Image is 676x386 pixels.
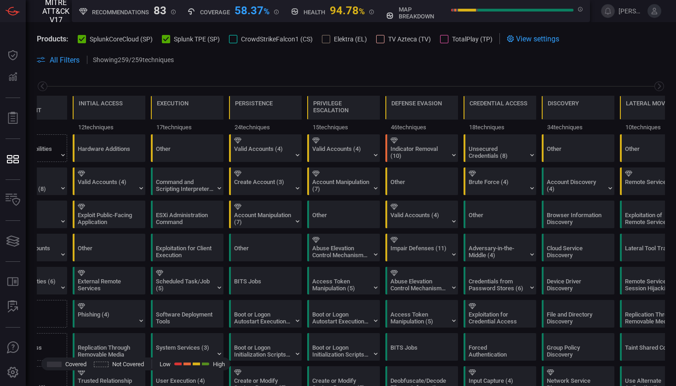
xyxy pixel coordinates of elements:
div: T1136: Create Account [229,167,302,195]
span: % [359,6,365,16]
div: T1675: ESXi Administration Command [151,201,223,228]
div: Defense Evasion [391,100,442,107]
div: T1552: Unsecured Credentials [464,134,536,162]
button: TV Azteca (TV) [376,34,431,43]
button: Dashboard [2,44,24,66]
div: T1652: Device Driver Discovery [542,267,614,294]
span: Low [160,361,171,368]
button: Inventory [2,189,24,211]
span: Products: [37,35,69,43]
div: View settings [507,33,559,44]
div: TA0001: Initial Access [73,96,145,134]
div: Initial Access [79,100,123,107]
div: Boot or Logon Initialization Scripts (5) [312,344,370,358]
div: T1059: Command and Scripting Interpreter [151,167,223,195]
span: TotalPlay (TP) [452,35,493,43]
button: Ask Us A Question [2,337,24,359]
div: Boot or Logon Autostart Execution (14) [312,311,370,325]
div: T1555: Credentials from Password Stores [464,267,536,294]
div: T1197: BITS Jobs [385,333,458,361]
div: Other [542,134,614,162]
div: T1133: External Remote Services [73,267,145,294]
div: T1037: Boot or Logon Initialization Scripts [229,333,302,361]
button: CrowdStrikeFalcon1 (CS) [229,34,313,43]
div: Other [547,145,604,159]
button: All Filters [37,56,80,64]
div: Abuse Elevation Control Mechanism (6) [390,278,448,292]
div: T1548: Abuse Elevation Control Mechanism [307,234,380,261]
div: 24 techniques [229,120,302,134]
div: T1098: Account Manipulation [229,201,302,228]
div: BITS Jobs [390,344,448,358]
div: External Remote Services [78,278,135,292]
div: Group Policy Discovery [547,344,604,358]
div: Exploitation for Client Execution [156,245,213,259]
span: Not Covered [112,361,144,368]
div: Other [390,179,448,192]
span: View settings [516,35,559,43]
div: Boot or Logon Initialization Scripts (5) [234,344,292,358]
div: Unsecured Credentials (8) [469,145,526,159]
div: 83 [154,4,166,15]
h5: map breakdown [399,6,447,20]
div: T1078: Valid Accounts [229,134,302,162]
div: T1569: System Services [151,333,223,361]
div: T1548: Abuse Elevation Control Mechanism [385,267,458,294]
div: Valid Accounts (4) [312,145,370,159]
div: Other [151,134,223,162]
button: MITRE - Detection Posture [2,148,24,170]
div: T1083: File and Directory Discovery [542,300,614,328]
div: Command and Scripting Interpreter (12) [156,179,213,192]
span: TV Azteca (TV) [388,35,431,43]
span: SplunkCoreCloud (SP) [90,35,153,43]
div: T1562: Impair Defenses [385,234,458,261]
div: Hardware Additions [78,145,135,159]
h5: Coverage [200,9,230,16]
div: TA0006: Credential Access [464,96,536,134]
div: T1615: Group Policy Discovery [542,333,614,361]
div: Device Driver Discovery [547,278,604,292]
div: TA0002: Execution [151,96,223,134]
div: T1087: Account Discovery [542,167,614,195]
span: Covered [65,361,86,368]
span: [PERSON_NAME][EMAIL_ADDRESS][DOMAIN_NAME] [619,7,644,15]
div: T1070: Indicator Removal [385,134,458,162]
div: T1134: Access Token Manipulation [307,267,380,294]
div: Valid Accounts (4) [78,179,135,192]
span: All Filters [50,56,80,64]
div: T1053: Scheduled Task/Job [151,267,223,294]
div: T1197: BITS Jobs [229,267,302,294]
div: T1098: Account Manipulation [307,167,380,195]
div: Other [464,201,536,228]
div: Software Deployment Tools [156,311,213,325]
div: 18 techniques [464,120,536,134]
div: Indicator Removal (10) [390,145,448,159]
div: Other [234,245,292,259]
h5: Recommendations [92,9,149,16]
div: Account Discovery (4) [547,179,604,192]
div: Credentials from Password Stores (6) [469,278,526,292]
div: T1078: Valid Accounts [307,134,380,162]
div: Access Token Manipulation (5) [312,278,370,292]
div: T1037: Boot or Logon Initialization Scripts [307,333,380,361]
div: T1078: Valid Accounts [385,201,458,228]
div: 15 techniques [307,120,380,134]
div: Exploitation for Credential Access [469,311,526,325]
div: 58.37 [235,4,269,15]
div: TA0004: Privilege Escalation [307,96,380,134]
div: T1187: Forced Authentication [464,333,536,361]
span: High [213,361,225,368]
div: Adversary-in-the-Middle (4) [469,245,526,259]
div: Account Manipulation (7) [234,212,292,225]
button: Splunk TPE (SP) [162,34,220,43]
div: Other [156,145,213,159]
div: T1547: Boot or Logon Autostart Execution [307,300,380,328]
div: File and Directory Discovery [547,311,604,325]
div: Boot or Logon Autostart Execution (14) [234,311,292,325]
div: T1134: Access Token Manipulation [385,300,458,328]
div: Other [229,234,302,261]
div: System Services (3) [156,344,213,358]
button: TotalPlay (TP) [440,34,493,43]
div: Other [469,212,526,225]
div: T1072: Software Deployment Tools [151,300,223,328]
